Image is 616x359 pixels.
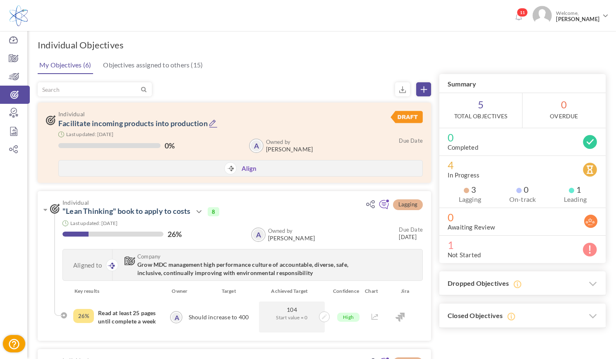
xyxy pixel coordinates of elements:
span: [PERSON_NAME] [556,16,599,22]
div: Achieved Target [259,287,326,295]
span: 0 [516,185,529,194]
a: A [252,228,265,241]
span: 0 [448,133,597,141]
label: Leading [553,195,597,203]
a: Edit Objective [209,119,218,129]
label: 26% [168,230,182,238]
span: High [337,313,360,322]
span: Individual [58,111,352,117]
span: 1 [448,241,597,249]
h3: Summary [439,74,606,93]
h4: Read at least 25 pages until complete a week [98,309,159,325]
span: 1 [569,185,581,194]
div: Target [191,287,259,295]
label: On-track [500,195,544,203]
span: 0 [448,213,597,221]
span: 3 [464,185,476,194]
span: Welcome, [552,6,602,26]
span: 4 [448,161,597,169]
label: Awaiting Review [448,223,495,231]
span: 11 [517,8,528,17]
a: Objectives assigned to others (15) [101,57,205,73]
span: Company [137,254,352,259]
a: Update achivements [316,312,327,320]
a: Notifications [512,11,525,24]
small: Due Date [399,226,423,233]
a: Facilitate incoming products into production [58,119,208,128]
input: Search [38,83,139,96]
span: 5 [439,93,522,128]
label: Completed [448,143,478,151]
label: Lagging [448,195,492,203]
b: Owned by [268,227,293,234]
img: Jira Integration [395,313,405,322]
span: [PERSON_NAME] [268,235,315,242]
h3: Dropped Objectives [439,271,606,296]
small: Due Date [399,137,423,144]
a: "Lean Thinking" book to apply to costs [62,206,191,215]
img: DraftStatus.svg [391,111,423,123]
span: Individual [62,199,352,206]
label: 0% [165,141,175,150]
label: Not Started [448,251,481,259]
span: Grow MDC management high performance culture of accountable, diverse, safe, inclusive, continuall... [137,261,348,276]
div: Confidence [327,287,361,295]
h1: Individual Objectives [38,39,124,51]
span: Lagging [393,199,423,210]
div: Key results [68,287,167,295]
label: OverDue [550,112,578,120]
small: [DATE] [399,226,423,241]
span: 8 [208,207,219,216]
div: Aligned to [63,249,113,281]
span: 104 [263,306,321,314]
img: Logo [10,5,28,26]
small: Export [395,82,410,96]
label: Total Objectives [454,112,507,120]
div: Chart [361,287,388,295]
label: In Progress [448,171,479,179]
a: A [171,312,182,323]
div: Completed Percentage [73,309,94,323]
small: Last updated: [DATE] [70,220,117,226]
img: Photo [532,6,552,25]
a: Add continuous feedback [379,203,389,211]
a: My Objectives (6) [37,57,93,74]
a: Align [242,165,257,173]
h3: Closed Objectives [439,304,606,328]
a: A [250,139,263,152]
b: Owned by [266,139,291,145]
div: Jira [388,287,422,295]
span: Start value = 0 [263,314,321,321]
div: Should increase to 400 [183,302,254,333]
small: Last updated: [DATE] [66,131,113,137]
span: [PERSON_NAME] [266,146,313,153]
a: Photo Welcome,[PERSON_NAME] [529,2,612,27]
a: Create Objective [416,82,431,96]
div: Owner [167,287,191,295]
span: 0 [523,93,606,128]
